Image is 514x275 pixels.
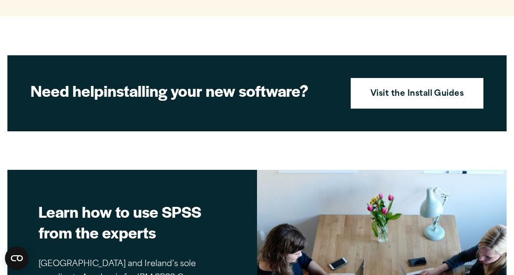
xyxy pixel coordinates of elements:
strong: Visit the Install Guides [370,88,464,101]
strong: Need help [31,79,104,101]
h2: Learn how to use SPSS from the experts [38,201,226,242]
h2: installing your new software? [31,80,336,101]
a: Visit the Install Guides [351,78,484,109]
button: Open CMP widget [5,246,29,270]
